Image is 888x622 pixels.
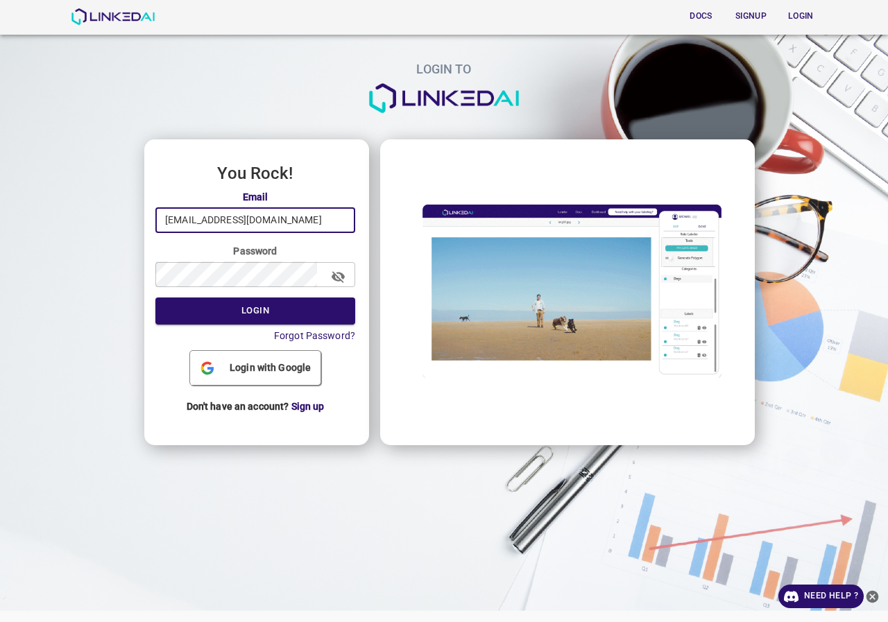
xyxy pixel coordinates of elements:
[676,2,726,31] a: Docs
[726,2,776,31] a: Signup
[391,193,741,390] img: login_image.gif
[864,585,881,608] button: close-help
[778,5,823,28] button: Login
[678,5,723,28] button: Docs
[728,5,773,28] button: Signup
[778,585,864,608] a: Need Help ?
[155,190,355,204] label: Email
[776,2,826,31] a: Login
[155,164,355,182] h3: You Rock!
[274,330,355,341] a: Forgot Password?
[155,389,355,424] p: Don't have an account?
[368,83,520,114] img: logo.png
[224,361,316,375] span: Login with Google
[291,401,325,412] a: Sign up
[155,244,355,258] label: Password
[71,8,155,25] img: LinkedAI
[155,297,355,325] button: Login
